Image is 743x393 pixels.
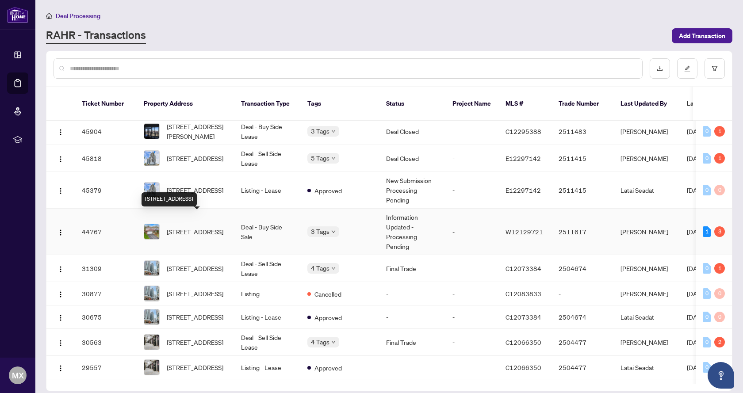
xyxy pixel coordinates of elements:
[445,118,498,145] td: -
[552,305,613,329] td: 2504674
[54,124,68,138] button: Logo
[687,154,706,162] span: [DATE]
[552,87,613,121] th: Trade Number
[552,209,613,255] td: 2511617
[714,312,725,322] div: 0
[672,28,732,43] button: Add Transaction
[703,263,711,274] div: 0
[234,209,300,255] td: Deal - Buy Side Sale
[498,87,552,121] th: MLS #
[650,58,670,79] button: download
[687,228,706,236] span: [DATE]
[379,305,445,329] td: -
[314,289,341,299] span: Cancelled
[234,87,300,121] th: Transaction Type
[56,12,100,20] span: Deal Processing
[311,126,329,136] span: 3 Tags
[379,356,445,379] td: -
[75,118,137,145] td: 45904
[379,255,445,282] td: Final Trade
[613,255,680,282] td: [PERSON_NAME]
[379,118,445,145] td: Deal Closed
[703,337,711,347] div: 0
[54,261,68,275] button: Logo
[687,264,706,272] span: [DATE]
[506,290,541,298] span: C12083833
[506,228,543,236] span: W12129721
[54,335,68,349] button: Logo
[144,151,159,166] img: thumbnail-img
[75,255,137,282] td: 31309
[234,118,300,145] td: Deal - Buy Side Lease
[552,329,613,356] td: 2504477
[57,129,64,136] img: Logo
[613,118,680,145] td: [PERSON_NAME]
[687,338,706,346] span: [DATE]
[506,264,541,272] span: C12073384
[75,329,137,356] td: 30563
[613,87,680,121] th: Last Updated By
[75,305,137,329] td: 30675
[714,337,725,347] div: 2
[234,172,300,209] td: Listing - Lease
[506,127,541,135] span: C12295388
[57,340,64,347] img: Logo
[234,356,300,379] td: Listing - Lease
[379,145,445,172] td: Deal Closed
[314,313,342,322] span: Approved
[144,124,159,139] img: thumbnail-img
[144,286,159,301] img: thumbnail-img
[552,356,613,379] td: 2504477
[167,153,223,163] span: [STREET_ADDRESS]
[331,156,336,160] span: down
[552,282,613,305] td: -
[714,288,725,299] div: 0
[445,209,498,255] td: -
[57,314,64,321] img: Logo
[57,365,64,372] img: Logo
[613,282,680,305] td: [PERSON_NAME]
[613,356,680,379] td: Latai Seadat
[46,13,52,19] span: home
[314,186,342,195] span: Approved
[314,363,342,373] span: Approved
[506,154,541,162] span: E12297142
[445,172,498,209] td: -
[379,209,445,255] td: Information Updated - Processing Pending
[167,337,223,347] span: [STREET_ADDRESS]
[708,362,734,389] button: Open asap
[687,313,706,321] span: [DATE]
[75,282,137,305] td: 30877
[714,226,725,237] div: 3
[714,263,725,274] div: 1
[613,172,680,209] td: Latai Seadat
[445,282,498,305] td: -
[703,126,711,137] div: 0
[445,145,498,172] td: -
[75,145,137,172] td: 45818
[311,263,329,273] span: 4 Tags
[613,305,680,329] td: Latai Seadat
[679,29,725,43] span: Add Transaction
[687,99,741,108] span: Last Modified Date
[714,185,725,195] div: 0
[445,305,498,329] td: -
[714,153,725,164] div: 1
[687,186,706,194] span: [DATE]
[57,291,64,298] img: Logo
[379,172,445,209] td: New Submission - Processing Pending
[12,369,24,382] span: MX
[677,58,697,79] button: edit
[144,261,159,276] img: thumbnail-img
[167,263,223,273] span: [STREET_ADDRESS]
[54,310,68,324] button: Logo
[657,65,663,72] span: download
[167,362,223,372] span: [STREET_ADDRESS]
[613,209,680,255] td: [PERSON_NAME]
[167,312,223,322] span: [STREET_ADDRESS]
[445,329,498,356] td: -
[167,122,227,141] span: [STREET_ADDRESS][PERSON_NAME]
[234,305,300,329] td: Listing - Lease
[46,28,146,44] a: RAHR - Transactions
[54,151,68,165] button: Logo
